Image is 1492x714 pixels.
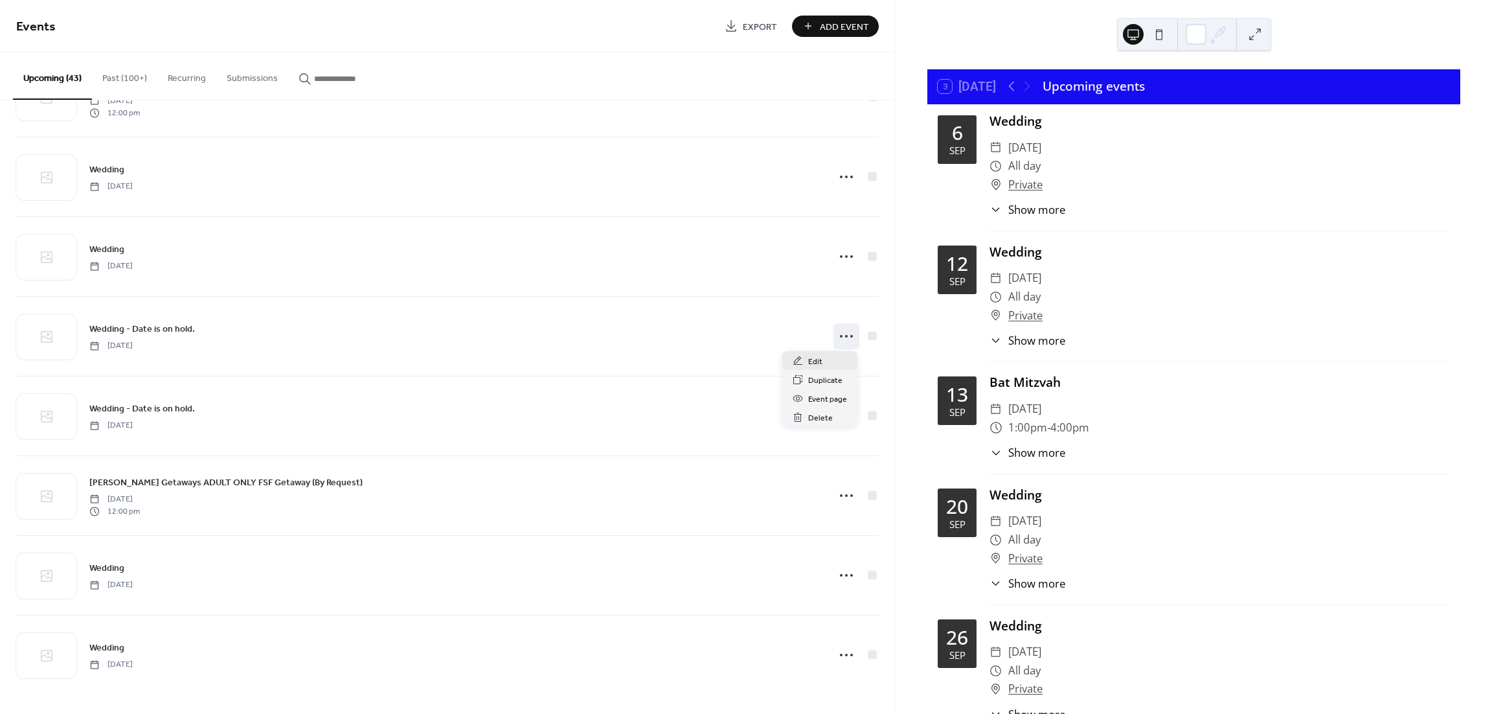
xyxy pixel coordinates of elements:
[989,419,1002,437] div: ​
[1043,77,1145,96] div: Upcoming events
[1008,549,1043,568] a: Private
[743,20,777,34] span: Export
[1008,202,1065,218] span: Show more
[1008,512,1041,531] span: [DATE]
[89,505,140,517] span: 12:00 pm
[89,323,195,336] span: Wedding - Date is on hold.
[89,243,124,257] span: Wedding
[949,408,966,417] div: Sep
[792,16,879,37] button: Add Event
[89,562,124,575] span: Wedding
[989,112,1450,131] div: Wedding
[946,497,968,516] div: 20
[1008,575,1065,592] span: Show more
[808,355,822,369] span: Edit
[89,420,133,432] span: [DATE]
[1050,419,1089,437] span: 4:00pm
[1008,139,1041,157] span: [DATE]
[1008,306,1043,325] a: Private
[89,163,124,177] span: Wedding
[820,20,869,34] span: Add Event
[715,16,787,37] a: Export
[989,373,1450,392] div: Bat Mitzvah
[89,640,124,655] a: Wedding
[808,393,847,406] span: Event page
[89,476,363,490] span: [PERSON_NAME] Getaways ADULT ONLY FSF Getaway (By Request)
[1008,269,1041,288] span: [DATE]
[989,575,1065,592] button: ​Show more
[1008,662,1041,680] span: All day
[989,332,1002,349] div: ​
[89,402,195,416] span: Wedding - Date is on hold.
[989,202,1002,218] div: ​
[989,575,1002,592] div: ​
[949,520,966,529] div: Sep
[13,52,92,100] button: Upcoming (43)
[1008,531,1041,549] span: All day
[1008,288,1041,306] span: All day
[16,14,56,40] span: Events
[989,444,1002,461] div: ​
[89,340,133,352] span: [DATE]
[952,123,963,143] div: 6
[89,401,195,416] a: Wedding - Date is on hold.
[216,52,288,98] button: Submissions
[1008,680,1043,698] a: Private
[808,411,833,425] span: Delete
[1047,419,1050,437] span: -
[989,306,1002,325] div: ​
[1008,157,1041,176] span: All day
[157,52,216,98] button: Recurring
[989,680,1002,698] div: ​
[89,260,133,272] span: [DATE]
[89,242,124,257] a: Wedding
[1008,444,1065,461] span: Show more
[989,549,1002,568] div: ​
[989,332,1065,349] button: ​Show more
[989,486,1450,505] div: Wedding
[949,146,966,155] div: Sep
[1008,400,1041,419] span: [DATE]
[89,659,133,671] span: [DATE]
[89,95,140,107] span: [DATE]
[989,444,1065,461] button: ​Show more
[1008,419,1047,437] span: 1:00pm
[89,107,140,119] span: 12:00 pm
[989,512,1002,531] div: ​
[989,288,1002,306] div: ​
[89,579,133,591] span: [DATE]
[946,628,968,647] div: 26
[989,157,1002,176] div: ​
[1008,643,1041,662] span: [DATE]
[989,243,1450,262] div: Wedding
[989,617,1450,636] div: Wedding
[989,202,1065,218] button: ​Show more
[89,162,124,177] a: Wedding
[89,181,133,192] span: [DATE]
[89,321,195,336] a: Wedding - Date is on hold.
[946,385,968,404] div: 13
[989,643,1002,662] div: ​
[989,400,1002,419] div: ​
[89,475,363,490] a: [PERSON_NAME] Getaways ADULT ONLY FSF Getaway (By Request)
[949,277,966,286] div: Sep
[808,374,842,387] span: Duplicate
[989,662,1002,680] div: ​
[989,176,1002,194] div: ​
[989,531,1002,549] div: ​
[989,269,1002,288] div: ​
[1008,332,1065,349] span: Show more
[89,494,140,505] span: [DATE]
[949,651,966,660] div: Sep
[92,52,157,98] button: Past (100+)
[1008,176,1043,194] a: Private
[89,641,124,655] span: Wedding
[989,139,1002,157] div: ​
[89,560,124,575] a: Wedding
[946,254,968,273] div: 12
